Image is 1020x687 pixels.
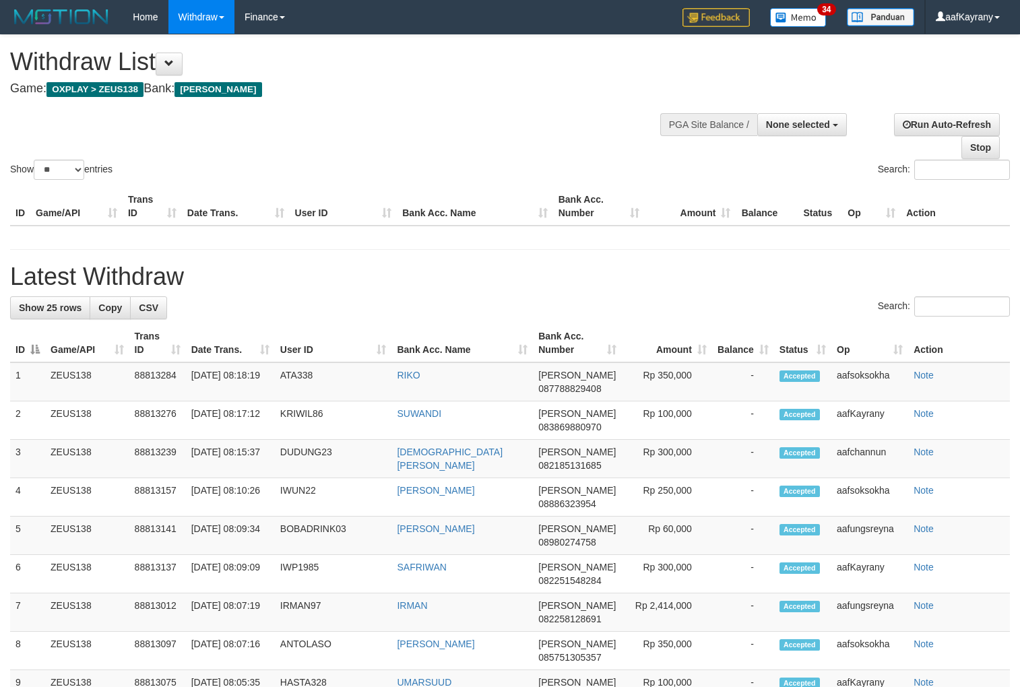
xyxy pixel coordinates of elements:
[186,362,275,401] td: [DATE] 08:18:19
[10,555,45,593] td: 6
[712,478,774,517] td: -
[10,362,45,401] td: 1
[186,324,275,362] th: Date Trans.: activate to sort column ascending
[275,478,392,517] td: IWUN22
[45,478,129,517] td: ZEUS138
[10,632,45,670] td: 8
[894,113,1000,136] a: Run Auto-Refresh
[622,632,712,670] td: Rp 350,000
[10,517,45,555] td: 5
[914,296,1010,317] input: Search:
[736,187,798,226] th: Balance
[10,7,113,27] img: MOTION_logo.png
[660,113,757,136] div: PGA Site Balance /
[779,524,820,535] span: Accepted
[622,517,712,555] td: Rp 60,000
[182,187,290,226] th: Date Trans.
[139,302,158,313] span: CSV
[46,82,144,97] span: OXPLAY > ZEUS138
[908,324,1010,362] th: Action
[914,600,934,611] a: Note
[10,593,45,632] td: 7
[774,324,831,362] th: Status: activate to sort column ascending
[98,302,122,313] span: Copy
[712,401,774,440] td: -
[831,440,908,478] td: aafchannun
[45,440,129,478] td: ZEUS138
[10,187,30,226] th: ID
[645,187,736,226] th: Amount
[45,555,129,593] td: ZEUS138
[817,3,835,15] span: 34
[831,517,908,555] td: aafungsreyna
[961,136,1000,159] a: Stop
[538,652,601,663] span: Copy 085751305357 to clipboard
[186,517,275,555] td: [DATE] 08:09:34
[779,370,820,382] span: Accepted
[770,8,827,27] img: Button%20Memo.svg
[798,187,842,226] th: Status
[123,187,182,226] th: Trans ID
[10,82,666,96] h4: Game: Bank:
[275,517,392,555] td: BOBADRINK03
[19,302,82,313] span: Show 25 rows
[129,440,186,478] td: 88813239
[397,370,420,381] a: RIKO
[622,401,712,440] td: Rp 100,000
[45,324,129,362] th: Game/API: activate to sort column ascending
[538,614,601,624] span: Copy 082258128691 to clipboard
[622,362,712,401] td: Rp 350,000
[831,478,908,517] td: aafsoksokha
[831,632,908,670] td: aafsoksokha
[538,639,616,649] span: [PERSON_NAME]
[712,324,774,362] th: Balance: activate to sort column ascending
[290,187,397,226] th: User ID
[10,160,113,180] label: Show entries
[682,8,750,27] img: Feedback.jpg
[397,639,474,649] a: [PERSON_NAME]
[275,401,392,440] td: KRIWIL86
[90,296,131,319] a: Copy
[779,409,820,420] span: Accepted
[129,555,186,593] td: 88813137
[129,362,186,401] td: 88813284
[842,187,901,226] th: Op
[129,401,186,440] td: 88813276
[391,324,533,362] th: Bank Acc. Name: activate to sort column ascending
[538,537,596,548] span: Copy 08980274758 to clipboard
[129,632,186,670] td: 88813097
[779,601,820,612] span: Accepted
[129,593,186,632] td: 88813012
[397,447,503,471] a: [DEMOGRAPHIC_DATA][PERSON_NAME]
[831,401,908,440] td: aafKayrany
[397,562,446,572] a: SAFRIWAN
[174,82,261,97] span: [PERSON_NAME]
[538,460,601,471] span: Copy 082185131685 to clipboard
[10,263,1010,290] h1: Latest Withdraw
[45,517,129,555] td: ZEUS138
[10,48,666,75] h1: Withdraw List
[878,160,1010,180] label: Search:
[186,401,275,440] td: [DATE] 08:17:12
[130,296,167,319] a: CSV
[10,296,90,319] a: Show 25 rows
[553,187,645,226] th: Bank Acc. Number
[878,296,1010,317] label: Search:
[901,187,1010,226] th: Action
[779,639,820,651] span: Accepted
[186,440,275,478] td: [DATE] 08:15:37
[397,408,441,419] a: SUWANDI
[538,422,601,432] span: Copy 083869880970 to clipboard
[622,593,712,632] td: Rp 2,414,000
[275,632,392,670] td: ANTOLASO
[397,485,474,496] a: [PERSON_NAME]
[538,600,616,611] span: [PERSON_NAME]
[914,523,934,534] a: Note
[712,362,774,401] td: -
[275,440,392,478] td: DUDUNG23
[622,440,712,478] td: Rp 300,000
[45,401,129,440] td: ZEUS138
[914,370,934,381] a: Note
[538,523,616,534] span: [PERSON_NAME]
[275,362,392,401] td: ATA338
